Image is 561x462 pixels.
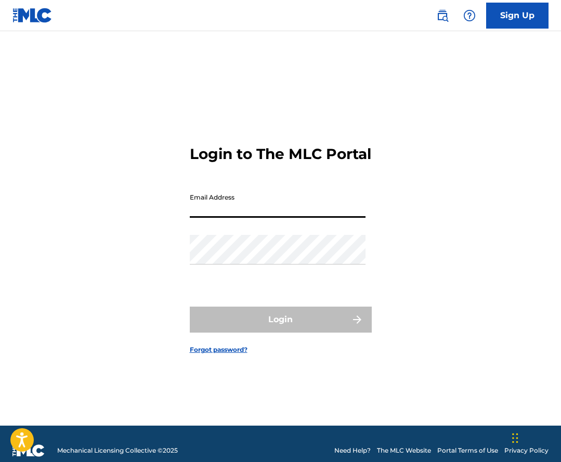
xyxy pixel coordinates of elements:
a: Sign Up [486,3,549,29]
img: logo [12,444,45,457]
a: The MLC Website [377,446,431,455]
a: Forgot password? [190,345,247,354]
img: search [436,9,449,22]
img: help [463,9,476,22]
span: Mechanical Licensing Collective © 2025 [57,446,178,455]
h3: Login to The MLC Portal [190,145,371,163]
iframe: Chat Widget [509,412,561,462]
a: Need Help? [334,446,371,455]
a: Public Search [432,5,453,26]
img: MLC Logo [12,8,53,23]
div: Help [459,5,480,26]
a: Privacy Policy [504,446,549,455]
a: Portal Terms of Use [437,446,498,455]
div: Drag [512,423,518,454]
